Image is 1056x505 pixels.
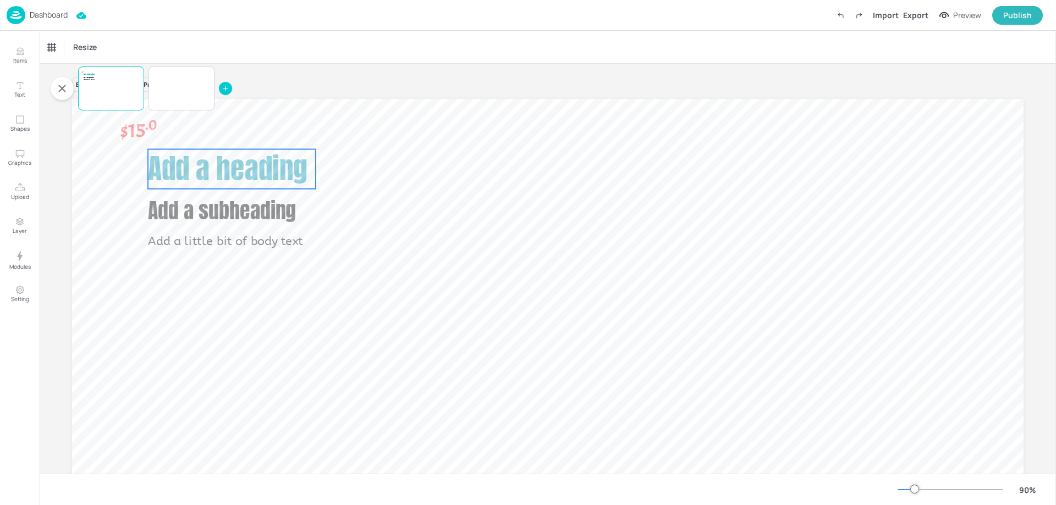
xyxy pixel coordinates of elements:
span: Add a heading [84,73,95,76]
div: Import [873,9,899,21]
sup: .0 [83,71,84,72]
button: Preview [933,7,988,24]
span: Resize [71,41,99,53]
sup: .0 [145,115,157,134]
span: Add a subheading [84,76,94,79]
p: $15 [79,71,86,74]
span: Add a little bit of body text [148,235,303,248]
label: Undo (Ctrl + Z) [831,6,850,25]
span: Add a heading [148,147,307,190]
div: Export [903,9,928,21]
label: Redo (Ctrl + Y) [850,6,868,25]
div: Publish [1003,9,1032,21]
span: Add a little bit of body text [84,79,95,80]
div: Preview [953,9,981,21]
img: logo-86c26b7e.jpg [7,6,25,24]
p: $15 [90,116,187,144]
button: Publish [992,6,1043,25]
span: Add a subheading [148,195,296,226]
div: 90 % [1014,484,1041,496]
p: Dashboard [30,11,68,19]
